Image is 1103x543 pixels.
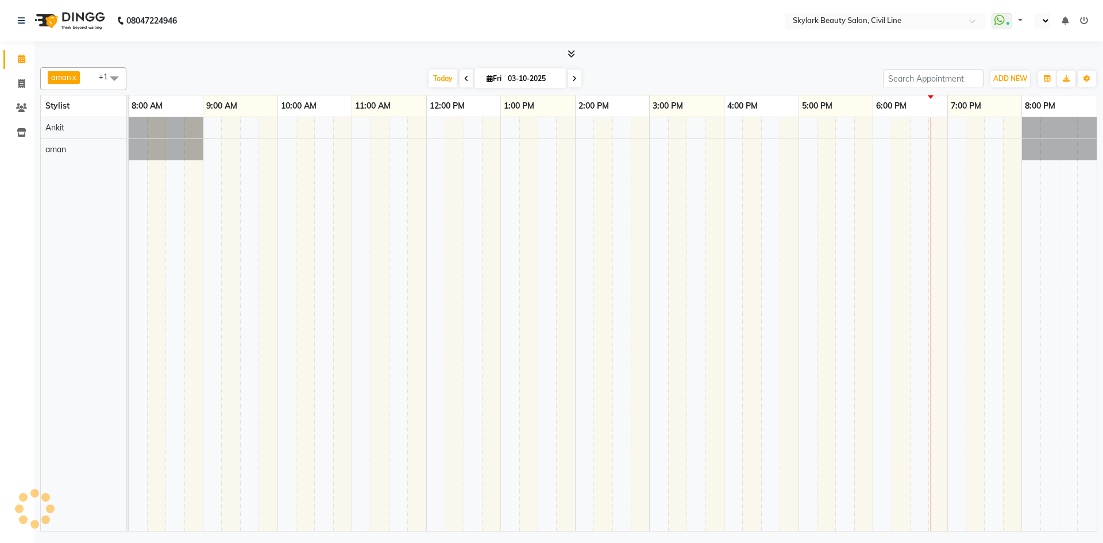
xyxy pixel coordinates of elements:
span: Stylist [45,101,70,111]
span: ADD NEW [993,74,1027,83]
a: 10:00 AM [278,98,319,114]
a: x [71,72,76,82]
span: aman [45,144,66,155]
a: 7:00 PM [948,98,984,114]
input: Search Appointment [883,70,984,87]
a: 8:00 AM [129,98,165,114]
a: 5:00 PM [799,98,835,114]
a: 1:00 PM [501,98,537,114]
b: 08047224946 [126,5,177,37]
a: 9:00 AM [203,98,240,114]
img: logo [29,5,108,37]
a: 12:00 PM [427,98,468,114]
span: Fri [484,74,504,83]
span: Today [429,70,457,87]
input: 2025-10-03 [504,70,562,87]
a: 2:00 PM [576,98,612,114]
a: 11:00 AM [352,98,394,114]
a: 4:00 PM [724,98,761,114]
a: 8:00 PM [1022,98,1058,114]
a: 6:00 PM [873,98,909,114]
span: aman [51,72,71,82]
span: +1 [99,72,117,81]
button: ADD NEW [990,71,1030,87]
span: Ankit [45,122,64,133]
a: 3:00 PM [650,98,686,114]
